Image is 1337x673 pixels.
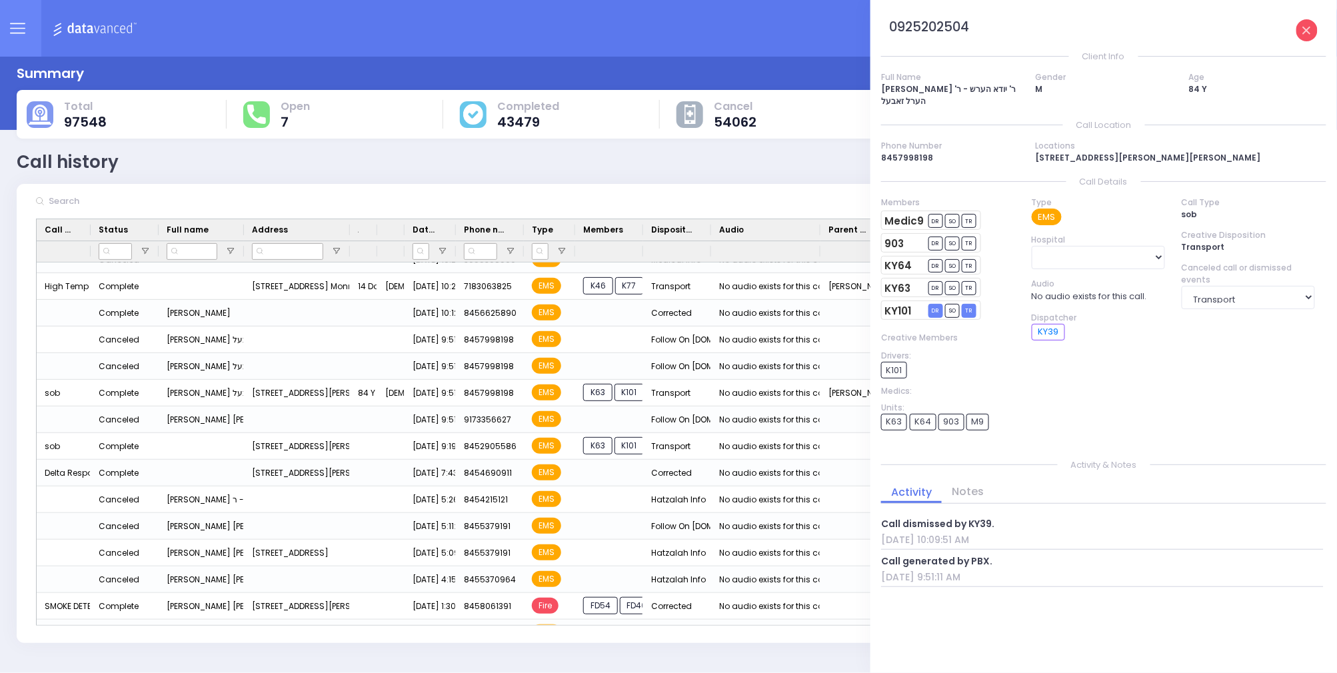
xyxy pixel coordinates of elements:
div: Hospital [1032,234,1165,246]
div: No audio exists for this call. [719,544,830,562]
div: Follow On [DOMAIN_NAME] [643,513,711,540]
span: 8458061391 [464,600,511,612]
div: Press SPACE to select this row. [37,620,1300,646]
div: Canceled call or dismissed events [1182,262,1315,286]
div: No audio exists for this call. [719,571,830,588]
button: Open Filter Menu [225,246,236,257]
span: Cancel [714,100,757,113]
span: Gender [385,224,386,236]
span: Open [281,100,310,113]
div: Follow On [DOMAIN_NAME] [643,620,711,646]
div: [STREET_ADDRESS] Monroe [US_STATE] [244,273,350,300]
span: Age [358,224,359,236]
span: TR [962,214,976,228]
a: Medic9 [884,216,924,226]
span: EMS [532,571,561,587]
div: [DATE] 10:26:34 AM [405,273,456,300]
span: K101 [615,384,645,401]
span: Full name [167,224,209,236]
div: Transport [1182,241,1315,253]
span: Parent First Name [828,224,870,236]
div: sob [37,433,91,460]
span: K63 [583,437,613,454]
div: [PERSON_NAME] ר' [PERSON_NAME] - ר' [PERSON_NAME] [159,620,244,646]
div: SMOKE DETECTOR INVESTIGATION [37,593,91,620]
span: TR [962,281,976,295]
div: EMS [1032,209,1062,225]
div: M9 [966,414,989,430]
div: Summary [17,63,84,83]
div: [PERSON_NAME] [PERSON_NAME] [159,566,244,593]
div: 903 [938,414,964,430]
div: No audio exists for this call. [719,331,830,348]
span: EMS [532,384,561,400]
span: 7183063825 [464,281,512,292]
div: 84 Y [350,380,377,406]
img: total-response.svg [247,105,266,123]
div: [STREET_ADDRESS][PERSON_NAME][US_STATE] [244,433,350,460]
a: KY101 [884,306,911,316]
div: [DATE] 5:26:02 AM [405,486,456,513]
div: [PERSON_NAME] [159,300,244,327]
span: DR [928,237,943,251]
button: Open Filter Menu [140,246,151,257]
button: Open Filter Menu [505,246,516,257]
div: Press SPACE to select this row. [37,353,1300,380]
span: EMS [532,544,561,560]
span: Members [583,224,623,236]
div: Transport [643,380,711,406]
span: K77 [615,277,644,295]
div: [PERSON_NAME] [PERSON_NAME] [159,406,244,433]
img: Logo [53,20,141,37]
h3: 0925202504 [890,19,970,37]
div: Transport [643,273,711,300]
span: K63 [583,384,613,401]
div: No audio exists for this call. [719,411,830,428]
input: Address Filter Input [252,243,323,260]
div: [DATE] 9:51:29 AM [405,327,456,353]
div: 8457998198 [881,152,1018,164]
span: EMS [532,438,561,454]
div: [PERSON_NAME] ר' יודא הערש - ר' הערל זאבעל [881,83,1018,107]
div: [DATE] 5:11:56 AM [405,513,456,540]
span: EMS [532,411,561,427]
div: Units: [881,402,1014,414]
input: Search [45,189,245,214]
span: Total [64,100,107,113]
div: Complete [99,464,139,482]
div: Full Name [881,71,1018,83]
span: EMS [532,305,561,321]
div: Call history [17,149,119,175]
div: Corrected [643,300,711,327]
div: High Temp [37,273,91,300]
div: Call Type [1182,197,1315,209]
span: TR [962,259,976,273]
div: [STREET_ADDRESS][PERSON_NAME][PERSON_NAME] [1035,152,1326,164]
div: Hatzalah Info [643,540,711,566]
div: Corrected [643,460,711,486]
div: [PERSON_NAME] [PERSON_NAME] [159,593,244,620]
div: [DATE] 7:43:01 AM [405,460,456,486]
div: Transport [643,433,711,460]
span: Completed [498,100,560,113]
div: No audio exists for this call. [719,438,830,455]
span: 8457998198 [464,334,514,345]
img: total-cause.svg [29,105,51,125]
span: No audio exists for this call. [1032,290,1147,303]
button: Open Filter Menu [331,246,342,257]
span: EMS [532,278,561,294]
div: [PERSON_NAME] [PERSON_NAME] [PERSON_NAME] [159,513,244,540]
span: 8457998198 [464,387,514,398]
div: [DATE] 10:12:15 AM [405,300,456,327]
div: Members [881,197,1014,209]
div: No audio exists for this call. [719,598,830,615]
div: Follow On [DOMAIN_NAME] [643,327,711,353]
div: [DATE] 1:30:42 AM [405,593,456,620]
div: Complete [99,598,139,615]
div: [DATE] 9:51:11 AM [881,570,1324,584]
div: [PERSON_NAME] [820,380,888,406]
div: No audio exists for this call. [719,464,830,482]
div: Corrected [643,593,711,620]
span: K46 [583,277,613,295]
span: Audio [719,224,744,236]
